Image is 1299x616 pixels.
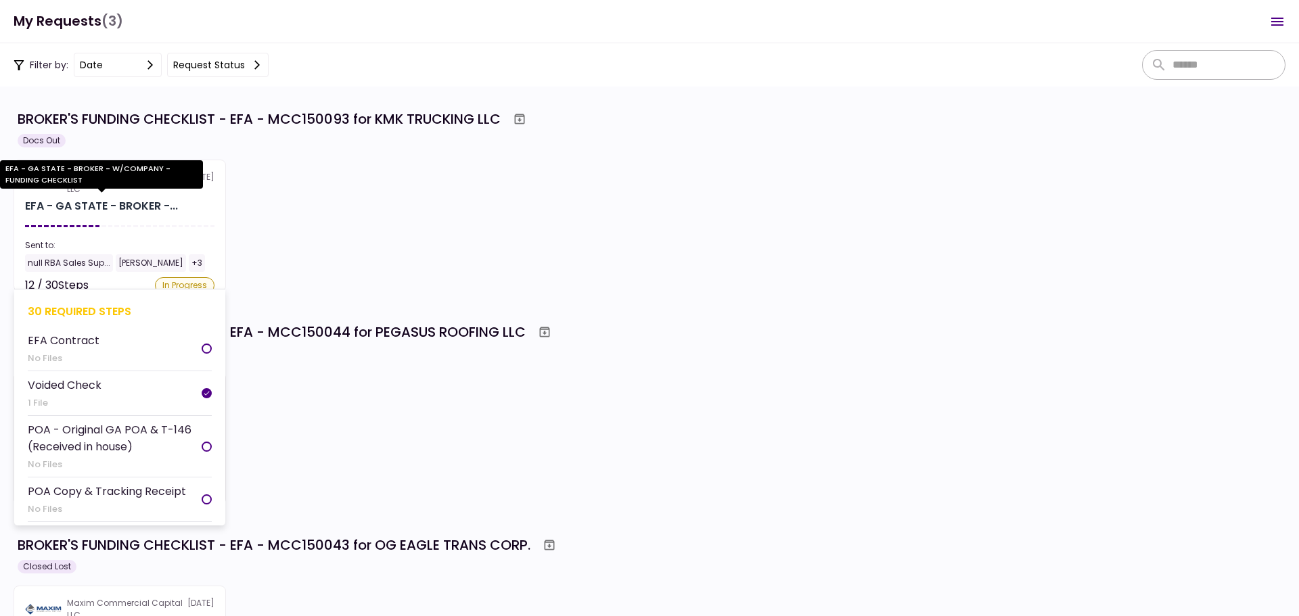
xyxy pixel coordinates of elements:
[28,377,101,394] div: Voided Check
[28,332,99,349] div: EFA Contract
[28,458,202,471] div: No Files
[532,320,557,344] button: Archive workflow
[155,277,214,293] div: In Progress
[14,7,123,35] h1: My Requests
[18,560,76,573] div: Closed Lost
[18,134,66,147] div: Docs Out
[74,53,162,77] button: date
[167,53,269,77] button: Request status
[28,483,186,500] div: POA Copy & Tracking Receipt
[18,322,526,342] div: BROKER'S FUNDING CHECKLIST - EFA - MCC150044 for PEGASUS ROOFING LLC
[189,254,205,272] div: +3
[1261,5,1294,38] button: Open menu
[28,352,99,365] div: No Files
[14,53,269,77] div: Filter by:
[18,535,530,555] div: BROKER'S FUNDING CHECKLIST - EFA - MCC150043 for OG EAGLE TRANS CORP.
[25,239,214,252] div: Sent to:
[25,198,178,214] div: EFA - GA STATE - BROKER - W/COMPANY - FUNDING CHECKLIST
[80,57,103,72] div: date
[18,109,501,129] div: BROKER'S FUNDING CHECKLIST - EFA - MCC150093 for KMK TRUCKING LLC
[507,107,532,131] button: Archive workflow
[28,421,202,455] div: POA - Original GA POA & T-146 (Received in house)
[537,533,562,557] button: Archive workflow
[28,502,186,516] div: No Files
[28,303,212,320] div: 30 required steps
[25,277,89,293] div: 12 / 30 Steps
[25,254,113,272] div: null RBA Sales Sup...
[101,7,123,35] span: (3)
[116,254,186,272] div: [PERSON_NAME]
[28,396,101,410] div: 1 File
[25,603,62,615] img: Partner logo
